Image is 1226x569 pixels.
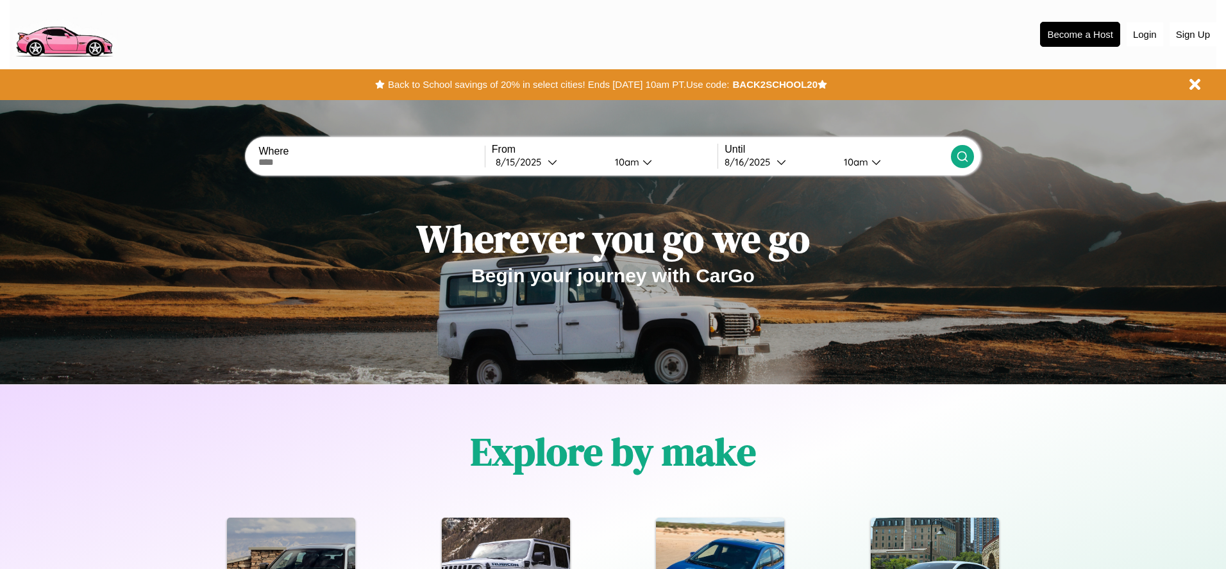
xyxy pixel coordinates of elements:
button: 10am [605,155,718,169]
label: Until [725,144,950,155]
div: 10am [609,156,642,168]
div: 8 / 15 / 2025 [496,156,548,168]
button: Login [1127,22,1163,46]
label: From [492,144,718,155]
button: Sign Up [1170,22,1216,46]
button: Back to School savings of 20% in select cities! Ends [DATE] 10am PT.Use code: [385,76,732,94]
b: BACK2SCHOOL20 [732,79,818,90]
button: 10am [834,155,950,169]
h1: Explore by make [471,425,756,478]
img: logo [10,6,118,60]
label: Where [258,146,484,157]
div: 10am [837,156,871,168]
div: 8 / 16 / 2025 [725,156,777,168]
button: Become a Host [1040,22,1120,47]
button: 8/15/2025 [492,155,605,169]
